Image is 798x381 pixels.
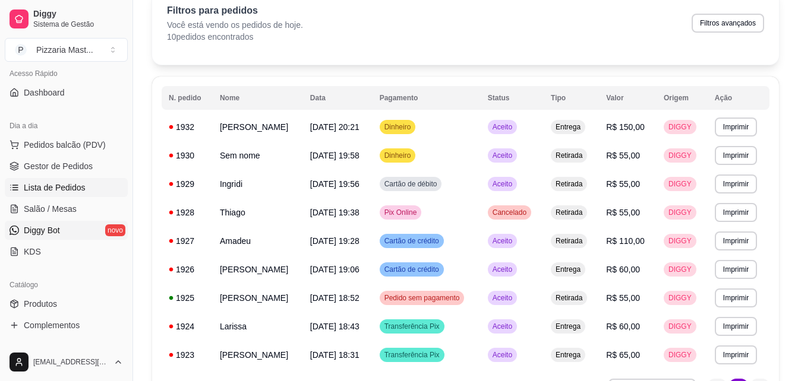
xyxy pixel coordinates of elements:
button: Imprimir [715,260,757,279]
div: 1928 [169,207,206,218]
span: Aceito [490,350,515,360]
span: DIGGY [666,350,694,360]
div: 1927 [169,235,206,247]
th: Tipo [544,86,599,110]
span: [DATE] 18:31 [310,350,359,360]
td: Thiago [213,198,303,227]
div: Acesso Rápido [5,64,128,83]
button: Imprimir [715,118,757,136]
span: DIGGY [666,122,694,132]
span: Entrega [553,122,583,132]
span: Retirada [553,208,585,217]
span: R$ 60,00 [606,265,640,274]
span: R$ 55,00 [606,208,640,217]
button: Imprimir [715,203,757,222]
span: Retirada [553,179,585,189]
td: [PERSON_NAME] [213,341,303,369]
button: Imprimir [715,345,757,364]
a: Diggy Botnovo [5,221,128,240]
span: Sistema de Gestão [33,20,123,29]
div: 1923 [169,349,206,361]
div: 1924 [169,320,206,332]
div: Pizzaria Mast ... [36,44,93,56]
span: R$ 65,00 [606,350,640,360]
a: Gestor de Pedidos [5,157,128,176]
span: Cartão de débito [382,179,440,189]
span: Aceito [490,265,515,274]
th: Pagamento [373,86,481,110]
th: Nome [213,86,303,110]
span: Cartão de crédito [382,236,441,246]
span: Lista de Pedidos [24,182,86,193]
span: [DATE] 19:56 [310,179,359,189]
span: R$ 150,00 [606,122,645,132]
button: Imprimir [715,288,757,307]
span: R$ 55,00 [606,293,640,303]
span: [DATE] 19:06 [310,265,359,274]
td: Amadeu [213,227,303,255]
span: Entrega [553,350,583,360]
span: DIGGY [666,179,694,189]
button: [EMAIL_ADDRESS][DOMAIN_NAME] [5,348,128,376]
span: Dashboard [24,87,65,99]
span: Produtos [24,298,57,310]
div: 1929 [169,178,206,190]
a: DiggySistema de Gestão [5,5,128,33]
span: DIGGY [666,208,694,217]
td: [PERSON_NAME] [213,284,303,312]
span: Transferência Pix [382,350,442,360]
span: Retirada [553,236,585,246]
span: R$ 110,00 [606,236,645,246]
span: Aceito [490,293,515,303]
span: Gestor de Pedidos [24,160,93,172]
span: [DATE] 19:58 [310,151,359,160]
button: Imprimir [715,317,757,336]
div: Catálogo [5,275,128,294]
span: [EMAIL_ADDRESS][DOMAIN_NAME] [33,357,109,367]
span: [DATE] 18:52 [310,293,359,303]
span: [DATE] 20:21 [310,122,359,132]
th: Origem [657,86,708,110]
span: R$ 60,00 [606,322,640,331]
span: P [15,44,27,56]
span: Entrega [553,322,583,331]
span: Aceito [490,151,515,160]
button: Select a team [5,38,128,62]
span: DIGGY [666,151,694,160]
span: DIGGY [666,236,694,246]
span: Entrega [553,265,583,274]
button: Imprimir [715,231,757,250]
span: [DATE] 19:28 [310,236,359,246]
th: Valor [599,86,657,110]
a: Complementos [5,316,128,335]
a: Dashboard [5,83,128,102]
span: Aceito [490,179,515,189]
button: Pedidos balcão (PDV) [5,135,128,154]
a: Salão / Mesas [5,199,128,218]
p: 10 pedidos encontrados [167,31,303,43]
a: Produtos [5,294,128,313]
div: 1930 [169,150,206,161]
span: Diggy [33,9,123,20]
th: Data [303,86,373,110]
span: Salão / Mesas [24,203,77,215]
th: N. pedido [162,86,213,110]
span: Complementos [24,319,80,331]
button: Imprimir [715,146,757,165]
td: Larissa [213,312,303,341]
span: Retirada [553,293,585,303]
span: Cancelado [490,208,529,217]
span: R$ 55,00 [606,179,640,189]
span: Aceito [490,236,515,246]
th: Status [481,86,544,110]
span: Dinheiro [382,151,414,160]
div: Dia a dia [5,116,128,135]
span: Pix Online [382,208,419,217]
span: Aceito [490,322,515,331]
span: Pedido sem pagamento [382,293,462,303]
th: Ação [708,86,769,110]
span: Aceito [490,122,515,132]
div: 1925 [169,292,206,304]
span: Transferência Pix [382,322,442,331]
p: Filtros para pedidos [167,4,303,18]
